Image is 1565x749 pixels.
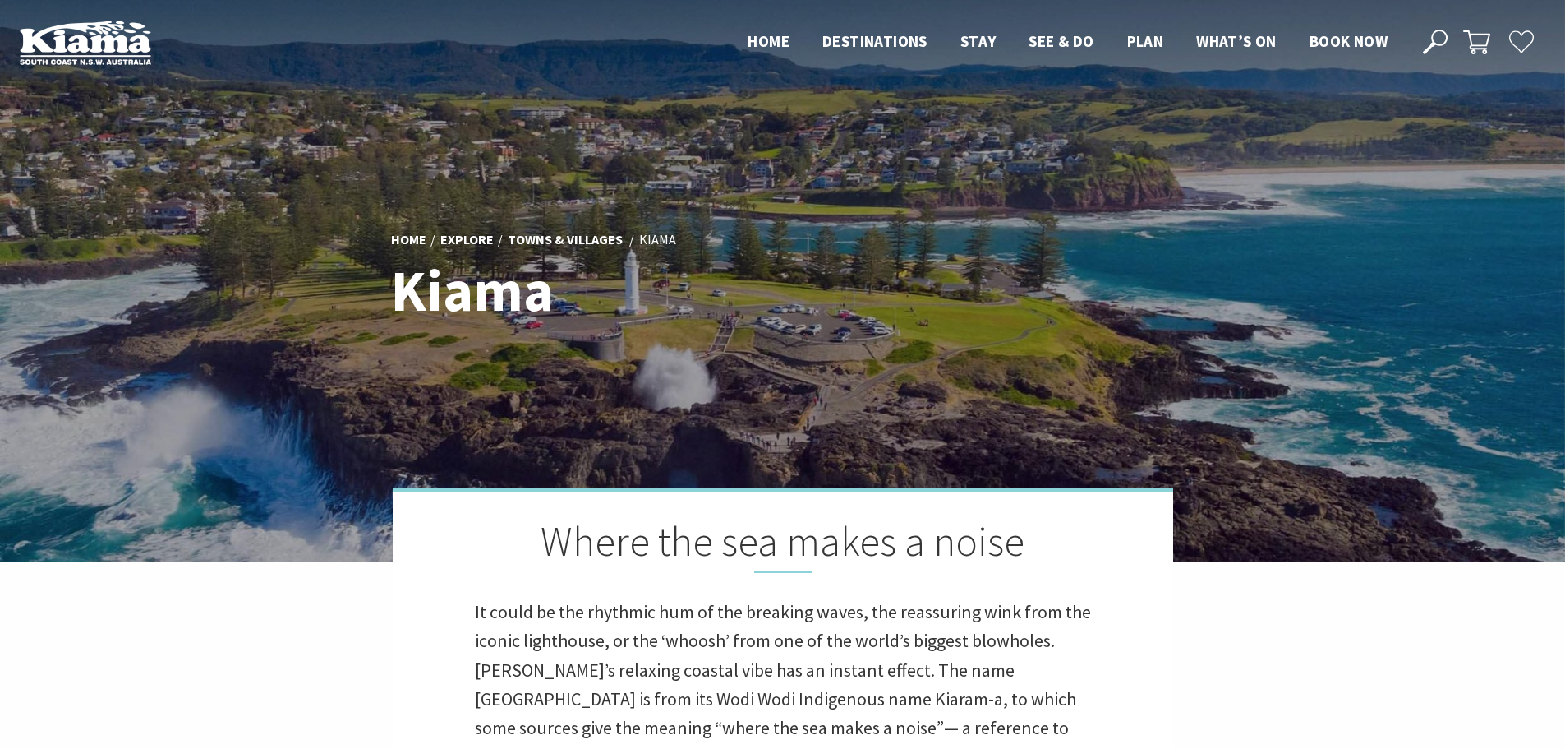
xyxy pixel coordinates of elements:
span: Plan [1127,31,1164,51]
span: Home [748,31,789,51]
a: Towns & Villages [508,231,623,249]
a: Home [391,231,426,249]
li: Kiama [639,229,676,251]
span: Stay [960,31,997,51]
a: Explore [440,231,494,249]
h2: Where the sea makes a noise [475,517,1091,573]
span: See & Do [1029,31,1093,51]
span: Destinations [822,31,927,51]
img: Kiama Logo [20,20,151,65]
nav: Main Menu [731,29,1404,56]
span: Book now [1310,31,1388,51]
h1: Kiama [391,259,855,322]
span: What’s On [1196,31,1277,51]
